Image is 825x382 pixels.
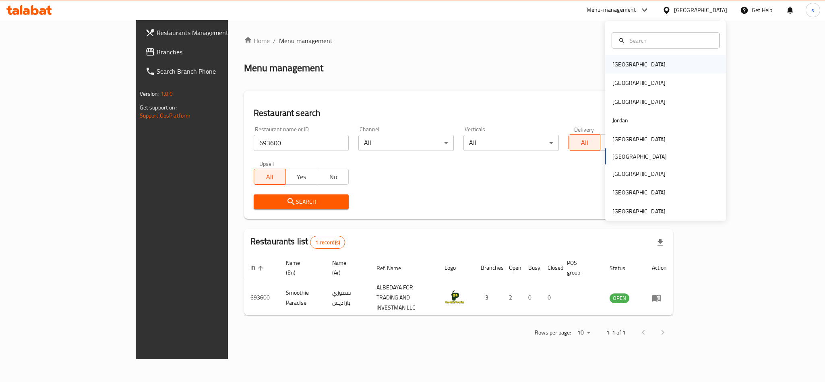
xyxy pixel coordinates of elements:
button: Yes [285,169,317,185]
span: Version: [140,89,159,99]
button: All [254,169,286,185]
a: Branches [139,42,273,62]
label: Delivery [574,126,594,132]
td: 3 [474,280,502,316]
p: 1-1 of 1 [606,328,626,338]
th: Logo [438,256,474,280]
span: Menu management [279,36,333,45]
span: Search Branch Phone [157,66,267,76]
div: [GEOGRAPHIC_DATA] [612,134,666,143]
img: Smoothie Paradise [445,286,465,306]
span: 1 record(s) [310,239,345,246]
span: All [257,171,283,183]
span: TGO [604,137,629,149]
th: Closed [541,256,560,280]
div: [GEOGRAPHIC_DATA] [612,169,666,178]
span: OPEN [610,293,629,303]
span: No [320,171,346,183]
button: TGO [600,134,632,151]
span: Search [260,197,343,207]
h2: Restaurant search [254,107,664,119]
div: [GEOGRAPHIC_DATA] [674,6,727,14]
span: Name (Ar) [332,258,360,277]
span: All [572,137,598,149]
td: 2 [502,280,522,316]
td: 0 [522,280,541,316]
label: Upsell [259,161,274,166]
p: Rows per page: [535,328,571,338]
a: Restaurants Management [139,23,273,42]
div: [GEOGRAPHIC_DATA] [612,188,666,197]
div: All [463,135,559,151]
div: Jordan [612,116,628,125]
table: enhanced table [244,256,674,316]
th: Action [645,256,673,280]
div: [GEOGRAPHIC_DATA] [612,97,666,106]
span: Status [610,263,636,273]
h2: Restaurants list [250,235,345,249]
span: POS group [567,258,594,277]
span: Ref. Name [376,263,411,273]
a: Search Branch Phone [139,62,273,81]
input: Search for restaurant name or ID.. [254,135,349,151]
h2: Menu management [244,62,323,74]
div: All [358,135,454,151]
nav: breadcrumb [244,36,674,45]
span: Name (En) [286,258,316,277]
button: Search [254,194,349,209]
li: / [273,36,276,45]
td: 0 [541,280,560,316]
div: [GEOGRAPHIC_DATA] [612,78,666,87]
td: ALBEDAYA FOR TRADING AND INVESTMAN LLC [370,280,438,316]
span: s [811,6,814,14]
span: Get support on: [140,102,177,113]
div: Rows per page: [574,327,593,339]
th: Branches [474,256,502,280]
div: Total records count [310,236,345,249]
input: Search [627,36,714,45]
th: Open [502,256,522,280]
button: All [569,134,601,151]
span: 1.0.0 [161,89,173,99]
div: [GEOGRAPHIC_DATA] [612,60,666,69]
div: Menu-management [587,5,636,15]
span: ID [250,263,266,273]
span: Restaurants Management [157,28,267,37]
td: Smoothie Paradise [279,280,326,316]
span: Yes [289,171,314,183]
a: Support.OpsPlatform [140,110,191,121]
td: سموزي باراديس [326,280,370,316]
button: No [317,169,349,185]
span: Branches [157,47,267,57]
div: [GEOGRAPHIC_DATA] [612,206,666,215]
th: Busy [522,256,541,280]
